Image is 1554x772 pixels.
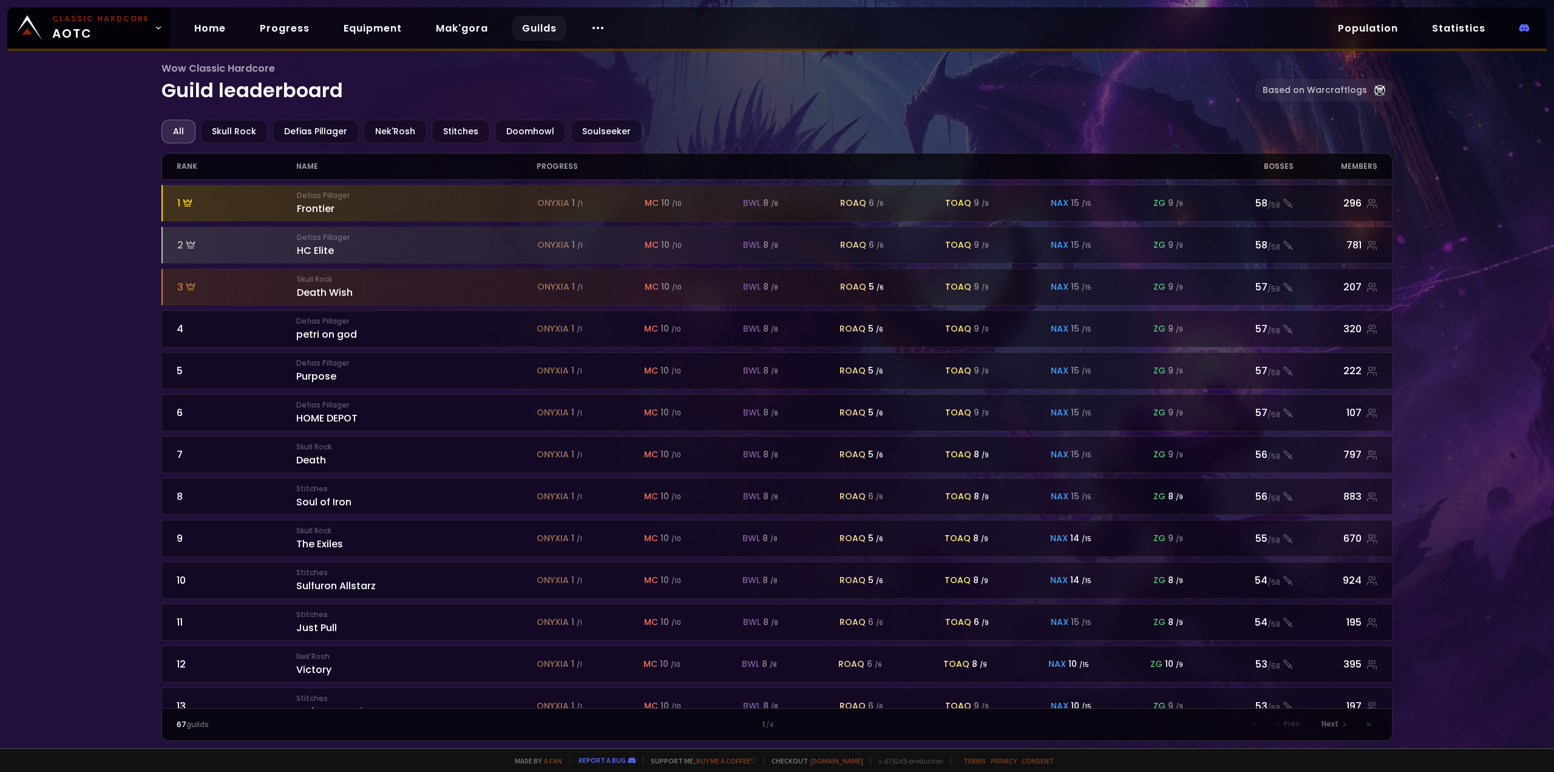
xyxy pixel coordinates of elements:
small: / 8 [771,367,778,376]
small: Skull Rock [296,525,537,536]
small: / 9 [982,283,989,292]
div: 10 [661,239,682,251]
span: bwl [742,574,760,587]
small: / 58 [1267,242,1280,253]
small: / 1 [577,409,582,418]
small: / 10 [671,576,681,586]
div: The Exiles [296,525,537,552]
div: 15 [1071,406,1091,419]
span: bwl [743,364,761,377]
a: Guilds [512,16,566,41]
a: 11StitchesJust Pullonyxia 1 /1mc 10 /10bwl 8 /8roaq 6 /6toaq 6 /9nax 15 /15zg 8 /954/58195 [161,604,1393,641]
small: / 1 [577,451,582,460]
span: zg [1153,197,1165,210]
small: Stitches [296,567,537,578]
div: 15 [1071,448,1091,461]
div: 670 [1294,531,1378,546]
div: 8 [763,239,778,251]
div: 6 [869,197,884,210]
div: 10 [661,281,682,293]
div: 883 [1294,489,1378,504]
small: / 15 [1082,451,1091,460]
span: roaq [840,448,866,461]
div: 9 [974,406,989,419]
div: 10 [660,448,681,461]
div: 9 [177,531,297,546]
small: Defias Pillager [297,232,537,243]
small: / 15 [1082,493,1091,502]
small: Defias Pillager [296,358,537,369]
div: 15 [1071,239,1091,251]
small: / 58 [1267,535,1280,546]
div: 207 [1294,279,1377,295]
div: 10 [177,573,297,588]
small: / 1 [577,493,582,502]
span: onyxia [537,323,569,335]
small: / 15 [1082,241,1091,250]
div: 9 [1168,448,1183,461]
span: toaq [945,490,971,503]
small: / 58 [1267,451,1280,462]
div: petri on god [296,316,537,342]
span: nax [1051,490,1068,503]
div: 797 [1294,447,1378,462]
span: mc [644,323,658,335]
small: / 1 [577,367,582,376]
small: / 8 [770,535,778,544]
small: Defias Pillager [296,316,537,327]
small: / 10 [671,451,681,460]
div: 5 [177,363,297,378]
div: 8 [763,281,778,293]
div: 8 [763,197,778,210]
span: zg [1153,532,1165,545]
div: Frontier [297,190,537,216]
div: 1 [571,364,582,377]
div: 8 [763,448,778,461]
a: 6Defias PillagerHOME DEPOTonyxia 1 /1mc 10 /10bwl 8 /8roaq 5 /6toaq 9 /9nax 15 /15zg 9 /957/58107 [161,394,1393,431]
small: Stitches [296,609,537,620]
div: 296 [1294,196,1377,211]
div: 2 [177,237,297,253]
a: 10StitchesSulfuron Allstarzonyxia 1 /1mc 10 /10bwl 8 /8roaq 5 /6toaq 8 /9nax 14 /15zg 8 /954/58924 [161,562,1393,599]
span: mc [644,448,658,461]
small: / 1 [577,576,582,586]
span: zg [1153,364,1165,377]
small: / 8 [771,199,778,208]
small: / 58 [1267,200,1280,211]
span: nax [1051,281,1068,293]
div: 58 [1198,196,1294,211]
div: Soul of Iron [296,483,537,510]
span: mc [645,239,659,251]
div: HC Elite [297,232,537,258]
small: / 15 [1082,409,1091,418]
div: 6 [177,405,297,420]
div: 14 [1070,574,1091,587]
div: 3 [177,279,297,295]
div: 9 [974,364,989,377]
span: roaq [840,239,866,251]
span: zg [1153,281,1165,293]
small: / 10 [671,325,681,334]
div: 320 [1294,321,1378,336]
small: / 15 [1082,199,1091,208]
span: toaq [945,281,971,293]
div: 9 [1168,197,1183,210]
span: onyxia [537,574,569,587]
span: toaq [945,532,971,545]
a: Classic HardcoreAOTC [7,7,170,49]
div: 57 [1198,405,1294,420]
small: / 9 [1176,199,1183,208]
div: Just Pull [296,609,537,635]
small: / 10 [671,409,681,418]
small: / 6 [877,241,884,250]
a: 3Skull RockDeath Wishonyxia 1 /1mc 10 /10bwl 8 /8roaq 5 /6toaq 9 /9nax 15 /15zg 9 /957/58207 [161,268,1393,306]
a: Population [1328,16,1408,41]
div: 5 [868,364,883,377]
small: / 9 [1176,493,1183,502]
small: / 8 [771,493,778,502]
span: mc [645,281,659,293]
div: 1 [572,239,583,251]
small: Classic Hardcore [52,13,149,24]
div: 9 [1168,239,1183,251]
small: / 58 [1267,493,1280,504]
